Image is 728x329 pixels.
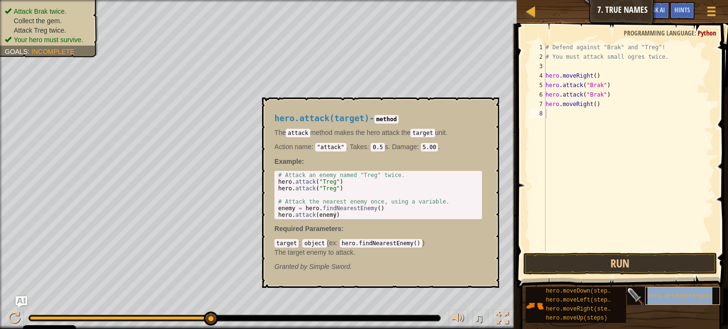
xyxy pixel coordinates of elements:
[546,297,614,303] span: hero.moveLeft(steps)
[530,80,546,90] div: 5
[14,17,62,25] span: Collect the gem.
[315,143,346,151] code: "attack"
[311,143,315,151] span: :
[367,143,371,151] span: :
[5,16,91,26] li: Collect the gem.
[694,28,698,37] span: :
[286,129,310,137] code: attack
[274,158,304,165] strong: :
[390,143,440,151] span: .
[546,315,608,321] span: hero.moveUp(steps)
[449,310,468,329] button: Adjust volume
[274,158,302,165] span: Example
[700,2,723,24] button: Show game menu
[293,143,311,151] span: name
[530,52,546,62] div: 2
[627,288,645,306] img: portrait.png
[274,263,309,270] span: Granted by
[493,310,512,329] button: Toggle fullscreen
[5,35,91,44] li: Your hero must survive.
[624,28,694,37] span: Programming language
[473,310,489,329] button: ♫
[392,143,417,151] span: Damage
[530,43,546,52] div: 1
[523,253,717,275] button: Run
[5,7,91,16] li: Attack Brak twice.
[421,143,438,151] code: 5.00
[350,143,367,151] span: Takes
[698,28,716,37] span: Python
[274,239,299,248] code: target
[14,36,83,44] span: Your hero must survive.
[649,5,665,14] span: Ask AI
[329,239,336,247] span: ex
[647,293,712,300] span: hero.attack(target)
[417,143,421,151] span: :
[340,239,422,248] code: hero.findNearestEnemy()
[526,297,544,315] img: portrait.png
[374,115,399,124] code: method
[299,239,302,247] span: :
[674,5,690,14] span: Hints
[14,8,66,15] span: Attack Brak twice.
[274,225,341,232] span: Required Parameters
[274,114,369,123] span: hero.attack(target)
[5,48,27,55] span: Goals
[530,109,546,118] div: 8
[5,26,91,35] li: Attack Treg twice.
[530,90,546,99] div: 6
[31,48,74,55] span: Incomplete
[5,310,24,329] button: Ctrl + P: Pause
[274,143,348,151] span: .
[341,225,344,232] span: :
[274,248,482,257] p: The target enemy to attack.
[274,143,293,151] span: Action
[16,296,27,308] button: Ask AI
[644,2,670,19] button: Ask AI
[410,129,435,137] code: target
[530,62,546,71] div: 3
[274,238,482,257] div: ( )
[530,99,546,109] div: 7
[274,128,482,137] p: The method makes the hero attack the unit.
[474,311,484,325] span: ♫
[302,239,327,248] code: object
[530,71,546,80] div: 4
[27,48,31,55] span: :
[274,114,482,123] h4: -
[546,306,618,312] span: hero.moveRight(steps)
[336,239,340,247] span: :
[274,263,352,270] em: Simple Sword.
[348,143,390,151] span: s.
[14,27,66,34] span: Attack Treg twice.
[371,143,385,151] code: 0.5
[546,288,614,294] span: hero.moveDown(steps)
